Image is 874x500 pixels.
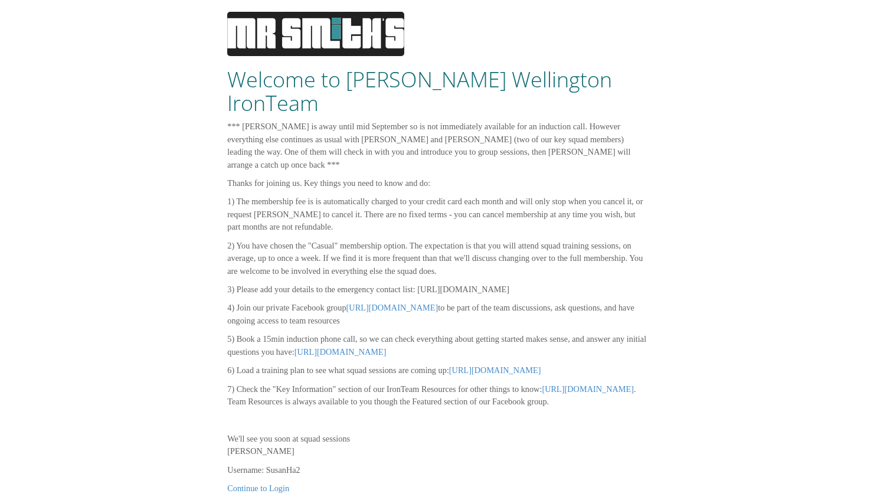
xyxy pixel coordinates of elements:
a: [URL][DOMAIN_NAME] [346,303,438,312]
p: 4) Join our private Facebook group to be part of the team discussions, ask questions, and have on... [227,302,647,327]
h1: Welcome to [PERSON_NAME] Wellington IronTeam [227,68,647,115]
p: Username: SusanHa2 [227,464,647,476]
p: 7) Check the "Key Information" section of our IronTeam Resources for other things to know: . Team... [227,383,647,409]
p: 1) The membership fee is is automatically charged to your credit card each month and will only st... [227,195,647,233]
p: We'll see you soon at squad sessions [PERSON_NAME] [227,433,647,458]
a: [URL][DOMAIN_NAME] [449,365,541,375]
p: 5) Book a 15min induction phone call, so we can check everything about getting started makes sens... [227,333,647,358]
p: Thanks for joining us. Key things you need to know and do: [227,177,647,189]
img: MS-Logo-white3.jpg [227,12,404,56]
p: *** [PERSON_NAME] is away until mid September so is not immediately available for an induction ca... [227,120,647,171]
a: Continue to Login [227,483,289,493]
p: 2) You have chosen the "Casual" membership option. The expectation is that you will attend squad ... [227,240,647,277]
a: [URL][DOMAIN_NAME] [542,384,634,394]
p: 6) Load a training plan to see what squad sessions are coming up: [227,364,647,377]
a: [URL][DOMAIN_NAME] [294,347,387,357]
p: 3) Please add your details to the emergency contact list: [URL][DOMAIN_NAME] [227,283,647,296]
